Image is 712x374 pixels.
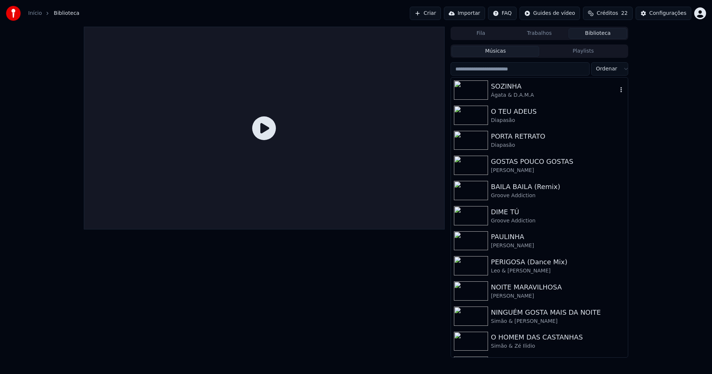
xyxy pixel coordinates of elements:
div: Simão & Zé Ilidio [491,342,625,350]
button: Trabalhos [510,28,569,39]
button: Créditos22 [583,7,633,20]
button: Playlists [539,46,627,57]
div: NINGUÉM GOSTA MAIS DA NOITE [491,307,625,318]
div: PAULINHA [491,232,625,242]
button: Importar [444,7,485,20]
div: [PERSON_NAME] [491,292,625,300]
div: DIME TÚ [491,207,625,217]
button: Fila [452,28,510,39]
img: youka [6,6,21,21]
nav: breadcrumb [28,10,79,17]
div: Diapasão [491,142,625,149]
button: Guides de vídeo [520,7,580,20]
div: O TEU ADEUS [491,106,625,117]
div: BAILA BAILA (Remix) [491,182,625,192]
div: Simão & [PERSON_NAME] [491,318,625,325]
div: PORTA RETRATO [491,131,625,142]
span: Créditos [597,10,618,17]
div: Diapasão [491,117,625,124]
button: Configurações [636,7,691,20]
span: Ordenar [596,65,617,73]
button: Biblioteca [568,28,627,39]
div: O HOMEM DAS CASTANHAS [491,332,625,342]
div: [PERSON_NAME] [491,242,625,249]
div: [PERSON_NAME] [491,167,625,174]
span: 22 [621,10,628,17]
div: Groove Addiction [491,192,625,199]
div: SOZINHA [491,81,617,92]
button: Músicas [452,46,540,57]
button: Criar [410,7,441,20]
div: Groove Addiction [491,217,625,225]
span: Biblioteca [54,10,79,17]
div: Configurações [649,10,686,17]
div: GOSTAS POUCO GOSTAS [491,156,625,167]
div: Ágata & D.A.M.A [491,92,617,99]
button: FAQ [488,7,517,20]
div: Leo & [PERSON_NAME] [491,267,625,275]
a: Início [28,10,42,17]
div: PERIGOSA (Dance Mix) [491,257,625,267]
div: NOITE MARAVILHOSA [491,282,625,292]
